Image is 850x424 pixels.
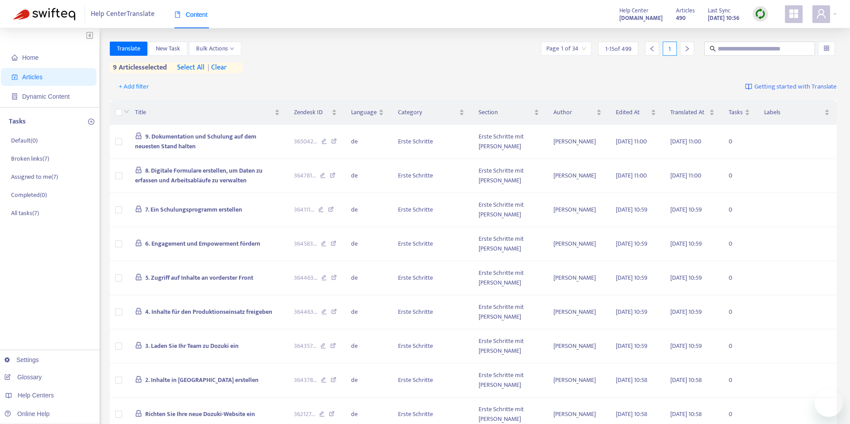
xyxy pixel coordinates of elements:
[344,193,391,227] td: de
[230,46,234,51] span: down
[676,6,695,15] span: Articles
[546,227,609,261] td: [PERSON_NAME]
[135,239,142,247] span: lock
[391,261,471,295] td: Erste Schritte
[670,273,702,283] span: [DATE] 10:59
[670,307,702,317] span: [DATE] 10:59
[189,42,241,56] button: Bulk Actionsdown
[149,42,187,56] button: New Task
[471,295,546,329] td: Erste Schritte mit [PERSON_NAME]
[471,329,546,363] td: Erste Schritte mit [PERSON_NAME]
[745,83,752,90] img: image-link
[13,8,75,20] img: Swifteq
[649,46,655,52] span: left
[294,171,316,181] span: 364781 ...
[135,132,142,139] span: lock
[722,100,757,125] th: Tasks
[11,190,47,200] p: Completed ( 0 )
[619,13,663,23] a: [DOMAIN_NAME]
[135,376,142,383] span: lock
[391,159,471,193] td: Erste Schritte
[471,227,546,261] td: Erste Schritte mit [PERSON_NAME]
[391,363,471,397] td: Erste Schritte
[616,239,647,249] span: [DATE] 10:59
[754,82,837,92] span: Getting started with Translate
[135,131,257,151] span: 9. Dokumentation und Schulung auf dem neuesten Stand halten
[708,6,730,15] span: Last Sync
[616,409,647,419] span: [DATE] 10:58
[546,363,609,397] td: [PERSON_NAME]
[553,108,595,117] span: Author
[722,295,757,329] td: 0
[471,159,546,193] td: Erste Schritte mit [PERSON_NAME]
[294,137,317,146] span: 365042 ...
[391,193,471,227] td: Erste Schritte
[11,154,49,163] p: Broken links ( 7 )
[18,392,54,399] span: Help Centers
[722,125,757,159] td: 0
[479,108,532,117] span: Section
[22,54,39,61] span: Home
[755,8,766,19] img: sync.dc5367851b00ba804db3.png
[816,8,827,19] span: user
[745,80,837,94] a: Getting started with Translate
[471,363,546,397] td: Erste Schritte mit [PERSON_NAME]
[391,329,471,363] td: Erste Schritte
[294,375,317,385] span: 364378 ...
[135,166,142,173] span: lock
[670,136,701,146] span: [DATE] 11:00
[546,193,609,227] td: [PERSON_NAME]
[722,261,757,295] td: 0
[145,409,255,419] span: Richten Sie Ihre neue Dozuki-Website ein
[4,410,50,417] a: Online Help
[546,125,609,159] td: [PERSON_NAME]
[294,341,317,351] span: 364357 ...
[344,125,391,159] td: de
[135,205,142,212] span: lock
[616,341,647,351] span: [DATE] 10:59
[722,227,757,261] td: 0
[722,193,757,227] td: 0
[135,166,263,185] span: 8. Digitale Formulare erstellen, um Daten zu erfassen und Arbeitsabläufe zu verwalten
[9,116,26,127] p: Tasks
[135,308,142,315] span: lock
[119,81,149,92] span: + Add filter
[670,341,702,351] span: [DATE] 10:59
[788,8,799,19] span: appstore
[605,44,631,54] span: 1 - 15 of 499
[110,62,167,73] span: 9 articles selected
[294,108,330,117] span: Zendesk ID
[145,341,239,351] span: 3. Laden Sie Ihr Team zu Dozuki ein
[287,100,344,125] th: Zendesk ID
[294,307,317,317] span: 364463 ...
[663,100,722,125] th: Translated At
[135,108,273,117] span: Title
[294,409,315,419] span: 362127 ...
[12,93,18,100] span: container
[12,54,18,61] span: home
[128,100,287,125] th: Title
[391,125,471,159] td: Erste Schritte
[722,363,757,397] td: 0
[546,100,609,125] th: Author
[471,125,546,159] td: Erste Schritte mit [PERSON_NAME]
[471,193,546,227] td: Erste Schritte mit [PERSON_NAME]
[670,204,702,215] span: [DATE] 10:59
[4,374,42,381] a: Glossary
[22,73,42,81] span: Articles
[616,273,647,283] span: [DATE] 10:59
[351,108,377,117] span: Language
[145,375,259,385] span: 2. Inhalte in [GEOGRAPHIC_DATA] erstellen
[174,12,181,18] span: book
[117,44,140,54] span: Translate
[91,6,155,23] span: Help Center Translate
[11,172,58,181] p: Assigned to me ( 7 )
[546,295,609,329] td: [PERSON_NAME]
[344,100,391,125] th: Language
[391,227,471,261] td: Erste Schritte
[670,170,701,181] span: [DATE] 11:00
[294,239,317,249] span: 364583 ...
[722,159,757,193] td: 0
[208,62,209,73] span: |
